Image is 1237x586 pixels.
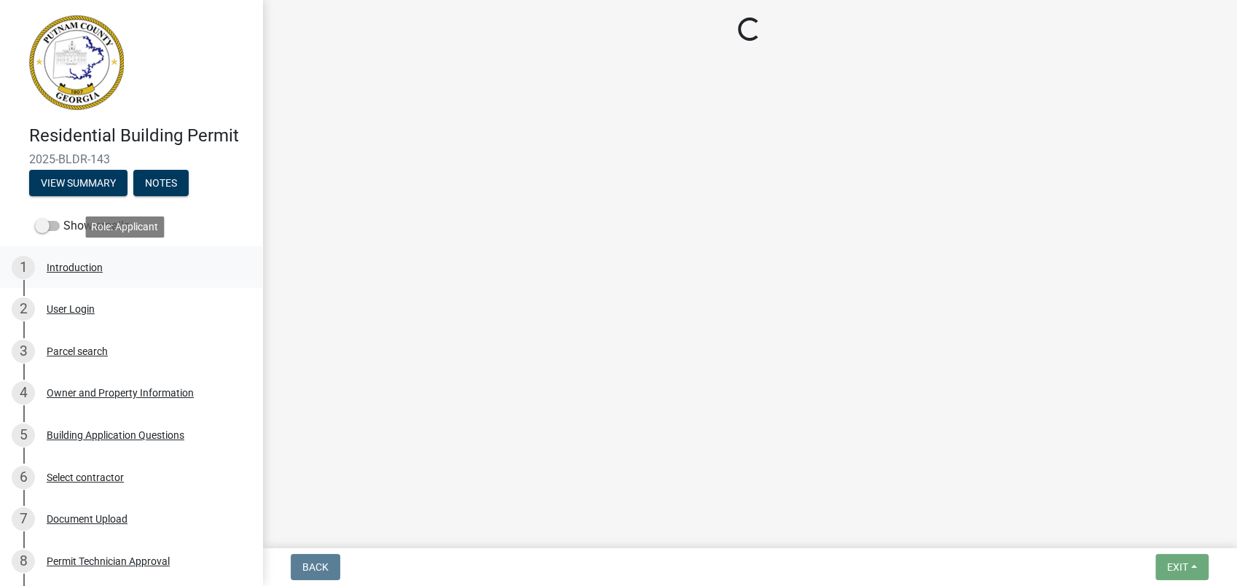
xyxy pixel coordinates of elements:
[1155,554,1209,580] button: Exit
[1167,561,1188,573] span: Exit
[291,554,340,580] button: Back
[133,170,189,196] button: Notes
[47,262,103,273] div: Introduction
[29,125,251,146] h4: Residential Building Permit
[85,216,164,238] div: Role: Applicant
[29,170,127,196] button: View Summary
[133,178,189,190] wm-modal-confirm: Notes
[12,340,35,363] div: 3
[12,466,35,489] div: 6
[35,217,130,235] label: Show emails
[12,423,35,447] div: 5
[12,550,35,573] div: 8
[29,15,124,110] img: Putnam County, Georgia
[47,346,108,356] div: Parcel search
[47,472,124,483] div: Select contractor
[12,381,35,405] div: 4
[47,388,194,398] div: Owner and Property Information
[29,152,233,166] span: 2025-BLDR-143
[29,178,127,190] wm-modal-confirm: Summary
[47,556,170,566] div: Permit Technician Approval
[47,304,95,314] div: User Login
[12,256,35,279] div: 1
[12,297,35,321] div: 2
[47,514,127,524] div: Document Upload
[47,430,184,440] div: Building Application Questions
[302,561,329,573] span: Back
[12,507,35,531] div: 7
